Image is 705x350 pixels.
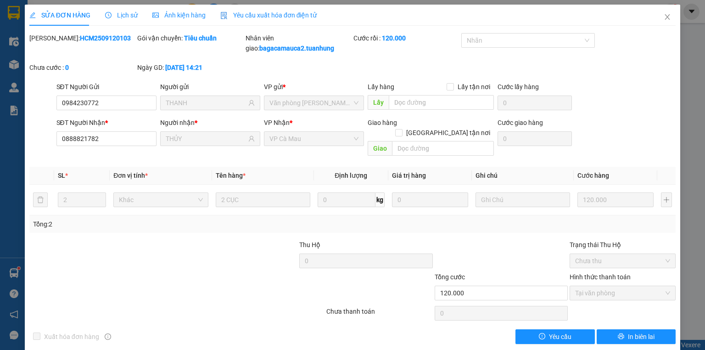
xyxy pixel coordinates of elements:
[570,240,676,250] div: Trạng thái Thu Hộ
[498,83,539,90] label: Cước lấy hàng
[515,329,595,344] button: exclamation-circleYêu cầu
[216,192,310,207] input: VD: Bàn, Ghế
[597,329,676,344] button: printerIn biên lai
[335,172,367,179] span: Định lượng
[220,11,317,19] span: Yêu cầu xuất hóa đơn điện tử
[392,141,494,156] input: Dọc đường
[152,12,159,18] span: picture
[137,33,243,43] div: Gói vận chuyển:
[368,95,389,110] span: Lấy
[375,192,385,207] span: kg
[539,333,545,340] span: exclamation-circle
[264,82,364,92] div: VP gửi
[618,333,624,340] span: printer
[248,100,255,106] span: user
[498,96,572,110] input: Cước lấy hàng
[166,98,246,108] input: Tên người gửi
[56,118,157,128] div: SĐT Người Nhận
[498,131,572,146] input: Cước giao hàng
[392,172,426,179] span: Giá trị hàng
[65,64,69,71] b: 0
[152,11,206,19] span: Ảnh kiện hàng
[113,172,148,179] span: Đơn vị tính
[33,219,273,229] div: Tổng: 2
[33,192,48,207] button: delete
[575,254,670,268] span: Chưa thu
[29,62,135,73] div: Chưa cước :
[166,134,246,144] input: Tên người nhận
[403,128,494,138] span: [GEOGRAPHIC_DATA] tận nơi
[29,33,135,43] div: [PERSON_NAME]:
[248,135,255,142] span: user
[165,64,202,71] b: [DATE] 14:21
[29,12,36,18] span: edit
[40,332,103,342] span: Xuất hóa đơn hàng
[575,286,670,300] span: Tại văn phòng
[577,192,654,207] input: 0
[353,33,459,43] div: Cước rồi :
[246,33,352,53] div: Nhân viên giao:
[80,34,131,42] b: HCM2509120103
[382,34,406,42] b: 120.000
[368,83,394,90] span: Lấy hàng
[119,193,202,207] span: Khác
[105,333,111,340] span: info-circle
[264,119,290,126] span: VP Nhận
[58,172,65,179] span: SL
[325,306,433,322] div: Chưa thanh toán
[661,192,672,207] button: plus
[105,12,112,18] span: clock-circle
[392,192,468,207] input: 0
[549,332,571,342] span: Yêu cầu
[56,82,157,92] div: SĐT Người Gửi
[216,172,246,179] span: Tên hàng
[368,141,392,156] span: Giao
[368,119,397,126] span: Giao hàng
[664,13,671,21] span: close
[160,82,260,92] div: Người gửi
[220,12,228,19] img: icon
[454,82,494,92] span: Lấy tận nơi
[105,11,138,19] span: Lịch sử
[435,273,465,281] span: Tổng cước
[476,192,570,207] input: Ghi Chú
[498,119,543,126] label: Cước giao hàng
[577,172,609,179] span: Cước hàng
[570,273,631,281] label: Hình thức thanh toán
[29,11,90,19] span: SỬA ĐƠN HÀNG
[269,132,358,146] span: VP Cà Mau
[628,332,655,342] span: In biên lai
[389,95,494,110] input: Dọc đường
[472,167,574,185] th: Ghi chú
[269,96,358,110] span: Văn phòng Hồ Chí Minh
[160,118,260,128] div: Người nhận
[184,34,217,42] b: Tiêu chuẩn
[299,241,320,248] span: Thu Hộ
[137,62,243,73] div: Ngày GD:
[655,5,680,30] button: Close
[259,45,334,52] b: bagacamauca2.tuanhung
